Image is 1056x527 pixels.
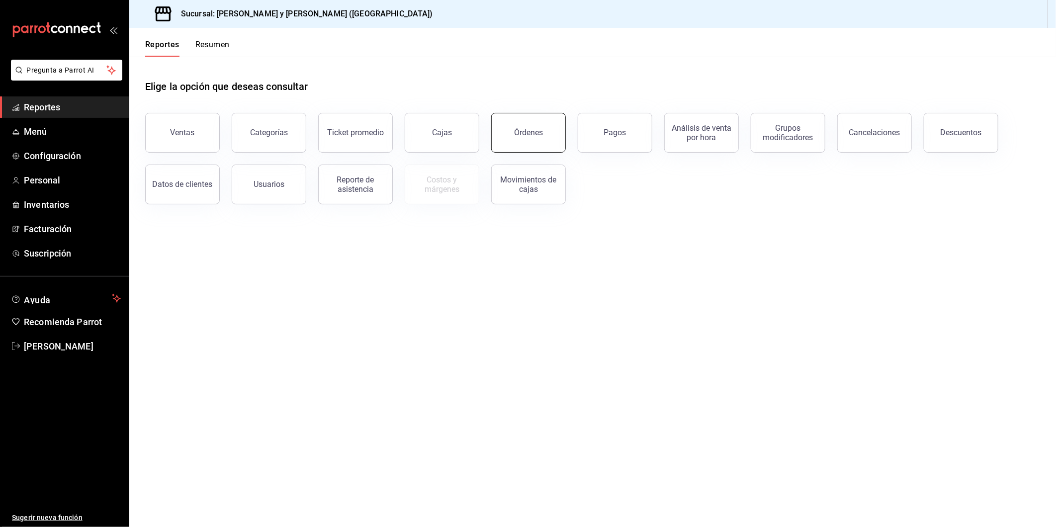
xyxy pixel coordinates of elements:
[24,174,121,187] span: Personal
[24,340,121,353] span: [PERSON_NAME]
[195,40,230,57] button: Resumen
[837,113,912,153] button: Cancelaciones
[11,60,122,81] button: Pregunta a Parrot AI
[145,165,220,204] button: Datos de clientes
[12,513,121,523] span: Sugerir nueva función
[514,128,543,137] div: Órdenes
[671,123,732,142] div: Análisis de venta por hora
[24,315,121,329] span: Recomienda Parrot
[24,125,121,138] span: Menú
[411,175,473,194] div: Costos y márgenes
[405,113,479,153] button: Cajas
[109,26,117,34] button: open_drawer_menu
[24,247,121,260] span: Suscripción
[145,113,220,153] button: Ventas
[751,113,825,153] button: Grupos modificadores
[145,79,308,94] h1: Elige la opción que deseas consultar
[491,165,566,204] button: Movimientos de cajas
[24,100,121,114] span: Reportes
[325,175,386,194] div: Reporte de asistencia
[254,179,284,189] div: Usuarios
[27,65,107,76] span: Pregunta a Parrot AI
[24,149,121,163] span: Configuración
[664,113,739,153] button: Análisis de venta por hora
[432,128,452,137] div: Cajas
[24,222,121,236] span: Facturación
[24,292,108,304] span: Ayuda
[171,128,195,137] div: Ventas
[232,165,306,204] button: Usuarios
[318,113,393,153] button: Ticket promedio
[318,165,393,204] button: Reporte de asistencia
[7,72,122,83] a: Pregunta a Parrot AI
[250,128,288,137] div: Categorías
[849,128,900,137] div: Cancelaciones
[578,113,652,153] button: Pagos
[604,128,626,137] div: Pagos
[491,113,566,153] button: Órdenes
[145,40,179,57] button: Reportes
[153,179,213,189] div: Datos de clientes
[24,198,121,211] span: Inventarios
[173,8,433,20] h3: Sucursal: [PERSON_NAME] y [PERSON_NAME] ([GEOGRAPHIC_DATA])
[327,128,384,137] div: Ticket promedio
[145,40,230,57] div: navigation tabs
[232,113,306,153] button: Categorías
[405,165,479,204] button: Contrata inventarios para ver este reporte
[941,128,982,137] div: Descuentos
[757,123,819,142] div: Grupos modificadores
[924,113,998,153] button: Descuentos
[498,175,559,194] div: Movimientos de cajas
